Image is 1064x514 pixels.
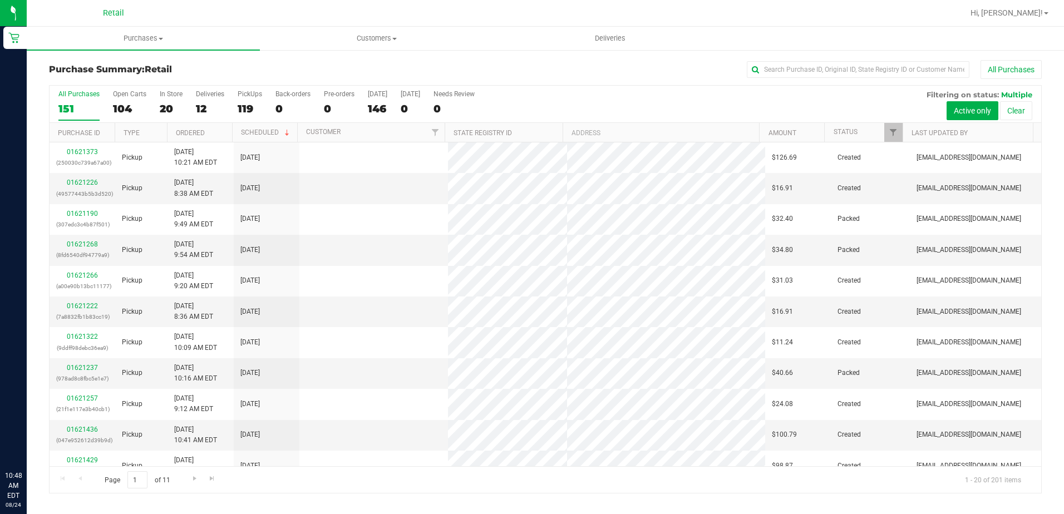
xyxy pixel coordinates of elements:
[917,152,1021,163] span: [EMAIL_ADDRESS][DOMAIN_NAME]
[917,399,1021,409] span: [EMAIL_ADDRESS][DOMAIN_NAME]
[240,461,260,471] span: [DATE]
[240,245,260,255] span: [DATE]
[772,152,797,163] span: $126.69
[917,368,1021,378] span: [EMAIL_ADDRESS][DOMAIN_NAME]
[67,148,98,156] a: 01621373
[368,102,387,115] div: 146
[196,90,224,98] div: Deliveries
[454,129,512,137] a: State Registry ID
[240,368,260,378] span: [DATE]
[174,177,213,199] span: [DATE] 8:38 AM EDT
[772,399,793,409] span: $24.08
[426,123,445,142] a: Filter
[58,90,100,98] div: All Purchases
[917,183,1021,194] span: [EMAIL_ADDRESS][DOMAIN_NAME]
[240,275,260,286] span: [DATE]
[241,128,292,136] a: Scheduled
[174,424,217,446] span: [DATE] 10:41 AM EDT
[917,337,1021,348] span: [EMAIL_ADDRESS][DOMAIN_NAME]
[122,214,142,224] span: Pickup
[174,455,217,476] span: [DATE] 10:38 AM EDT
[27,27,260,50] a: Purchases
[769,129,796,137] a: Amount
[122,368,142,378] span: Pickup
[204,471,220,486] a: Go to the last page
[306,128,341,136] a: Customer
[580,33,641,43] span: Deliveries
[238,102,262,115] div: 119
[240,183,260,194] span: [DATE]
[401,90,420,98] div: [DATE]
[67,179,98,186] a: 01621226
[122,183,142,194] span: Pickup
[240,429,260,440] span: [DATE]
[838,368,860,378] span: Packed
[56,435,109,446] p: (047e952612d39b9d)
[113,102,146,115] div: 104
[196,102,224,115] div: 12
[8,32,19,43] inline-svg: Retail
[838,337,861,348] span: Created
[174,363,217,384] span: [DATE] 10:16 AM EDT
[834,128,858,136] a: Status
[927,90,999,99] span: Filtering on status:
[56,189,109,199] p: (49577443b5b3d520)
[67,394,98,402] a: 01621257
[67,364,98,372] a: 01621237
[176,129,205,137] a: Ordered
[67,333,98,340] a: 01621322
[912,129,968,137] a: Last Updated By
[838,307,861,317] span: Created
[103,8,124,18] span: Retail
[772,307,793,317] span: $16.91
[772,214,793,224] span: $32.40
[1000,101,1032,120] button: Clear
[401,102,420,115] div: 0
[838,429,861,440] span: Created
[5,501,22,509] p: 08/24
[11,425,45,458] iframe: Resource center
[240,152,260,163] span: [DATE]
[122,245,142,255] span: Pickup
[122,275,142,286] span: Pickup
[240,399,260,409] span: [DATE]
[238,90,262,98] div: PickUps
[160,90,183,98] div: In Store
[56,343,109,353] p: (9ddff98debc36ea9)
[160,102,183,115] div: 20
[772,368,793,378] span: $40.66
[772,429,797,440] span: $100.79
[772,461,793,471] span: $98.87
[275,90,311,98] div: Back-orders
[838,245,860,255] span: Packed
[58,129,100,137] a: Purchase ID
[917,461,1021,471] span: [EMAIL_ADDRESS][DOMAIN_NAME]
[917,245,1021,255] span: [EMAIL_ADDRESS][DOMAIN_NAME]
[122,461,142,471] span: Pickup
[838,214,860,224] span: Packed
[494,27,727,50] a: Deliveries
[122,429,142,440] span: Pickup
[67,456,98,464] a: 01621429
[947,101,998,120] button: Active only
[56,312,109,322] p: (7a8832fb1b83cc19)
[67,210,98,218] a: 01621190
[275,102,311,115] div: 0
[956,471,1030,488] span: 1 - 20 of 201 items
[67,240,98,248] a: 01621268
[772,275,793,286] span: $31.03
[56,219,109,230] p: (307edc3c4b87f501)
[67,426,98,433] a: 01621436
[174,270,213,291] span: [DATE] 9:20 AM EDT
[122,152,142,163] span: Pickup
[1001,90,1032,99] span: Multiple
[368,90,387,98] div: [DATE]
[772,245,793,255] span: $34.80
[56,157,109,168] p: (250030c739a67a00)
[838,399,861,409] span: Created
[917,307,1021,317] span: [EMAIL_ADDRESS][DOMAIN_NAME]
[5,471,22,501] p: 10:48 AM EDT
[772,183,793,194] span: $16.91
[113,90,146,98] div: Open Carts
[174,239,213,260] span: [DATE] 9:54 AM EDT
